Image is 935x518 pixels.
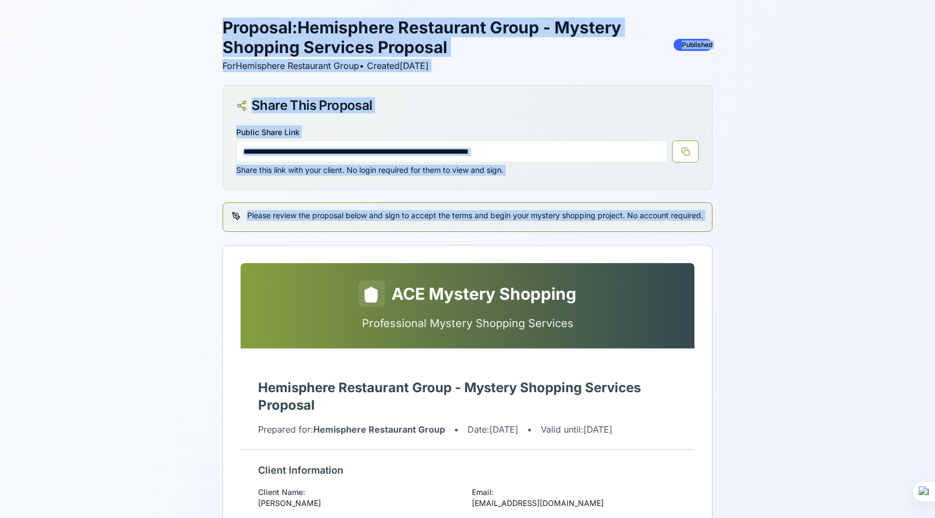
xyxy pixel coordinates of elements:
[236,127,300,137] label: Public Share Link
[391,284,576,304] h1: ACE Mystery Shopping
[258,423,445,436] span: Prepared for:
[313,424,445,435] strong: Hemisphere Restaurant Group
[467,423,518,436] span: Date: [DATE]
[527,423,532,436] span: •
[674,39,712,51] div: Published
[258,379,677,414] h2: Hemisphere Restaurant Group - Mystery Shopping Services Proposal
[232,210,703,221] div: Please review the proposal below and sign to accept the terms and begin your mystery shopping pro...
[236,99,699,112] div: Share This Proposal
[258,498,463,509] p: [PERSON_NAME]
[223,59,674,72] p: For Hemisphere Restaurant Group • Created [DATE]
[236,165,699,176] p: Share this link with your client. No login required for them to view and sign.
[541,423,612,436] span: Valid until: [DATE]
[472,498,677,509] p: [EMAIL_ADDRESS][DOMAIN_NAME]
[454,423,459,436] span: •
[223,18,674,57] h1: Proposal: Hemisphere Restaurant Group - Mystery Shopping Services Proposal
[472,487,494,497] span: Email:
[258,487,305,497] span: Client Name:
[258,316,677,331] p: Professional Mystery Shopping Services
[258,463,677,478] h3: Client Information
